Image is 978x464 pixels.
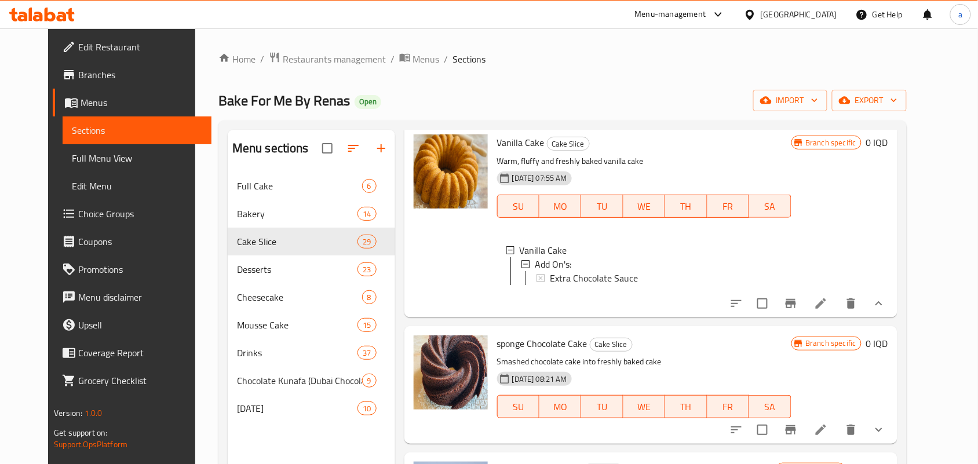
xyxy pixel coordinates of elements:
span: 10 [358,403,375,414]
nav: breadcrumb [218,52,907,67]
span: Full Cake [237,179,362,193]
button: Branch-specific-item [777,416,805,444]
span: SU [502,198,535,215]
a: Coupons [53,228,211,255]
span: Open [355,97,381,107]
span: Select all sections [315,136,340,160]
button: SU [497,395,539,418]
button: Branch-specific-item [777,290,805,317]
div: Mousse Cake15 [228,311,395,339]
button: WE [623,195,665,218]
button: delete [837,290,865,317]
h6: 0 IQD [866,134,888,151]
div: Desserts23 [228,255,395,283]
div: Drinks37 [228,339,395,367]
button: import [753,90,827,111]
span: SA [754,198,786,215]
button: delete [837,416,865,444]
span: Edit Restaurant [78,40,202,54]
div: Bakery14 [228,200,395,228]
div: Ramadan [237,401,358,415]
button: SU [497,195,539,218]
div: Mousse Cake [237,318,358,332]
button: TU [581,195,623,218]
a: Grocery Checklist [53,367,211,394]
span: MO [544,399,576,415]
div: Chocolate Kunafa (Dubai Chocolate)9 [228,367,395,394]
span: 23 [358,264,375,275]
span: Sections [72,123,202,137]
svg: Show Choices [872,297,886,310]
a: Full Menu View [63,144,211,172]
button: SA [749,395,791,418]
span: 37 [358,348,375,359]
button: TH [665,395,707,418]
span: TH [670,198,702,215]
span: [DATE] 08:21 AM [508,374,572,385]
div: items [362,290,377,304]
span: TU [586,399,618,415]
nav: Menu sections [228,167,395,427]
a: Support.OpsPlatform [54,437,127,452]
a: Branches [53,61,211,89]
span: Choice Groups [78,207,202,221]
li: / [260,52,264,66]
button: TU [581,395,623,418]
div: items [357,235,376,249]
span: 14 [358,209,375,220]
div: items [357,262,376,276]
span: Drinks [237,346,358,360]
li: / [391,52,395,66]
a: Choice Groups [53,200,211,228]
span: 6 [363,181,376,192]
button: MO [539,195,581,218]
a: Sections [63,116,211,144]
span: Cake Slice [548,137,589,151]
div: Desserts [237,262,358,276]
span: Upsell [78,318,202,332]
button: show more [865,290,893,317]
span: Bakery [237,207,358,221]
a: Menus [399,52,440,67]
span: Chocolate Kunafa (Dubai Chocolate) [237,374,362,388]
div: Cake Slice [590,338,633,352]
span: [DATE] [237,401,358,415]
img: sponge Chocolate Cake [414,335,488,410]
span: SU [502,399,535,415]
a: Promotions [53,255,211,283]
button: TH [665,195,707,218]
span: TH [670,399,702,415]
span: MO [544,198,576,215]
h6: 0 IQD [866,335,888,352]
button: FR [707,195,749,218]
button: Add section [367,134,395,162]
span: Sections [453,52,486,66]
button: FR [707,395,749,418]
span: export [841,93,897,108]
button: sort-choices [722,290,750,317]
span: Menus [81,96,202,109]
span: Branches [78,68,202,82]
span: Cake Slice [590,338,632,351]
span: Select to update [750,291,775,316]
button: show more [865,416,893,444]
span: WE [628,399,660,415]
span: Extra Chocolate Sauce [550,271,638,285]
span: 1.0.0 [85,405,103,421]
p: Warm, fluffy and freshly baked vanilla cake [497,154,791,169]
span: Bake For Me By Renas [218,87,350,114]
button: MO [539,395,581,418]
div: [DATE]10 [228,394,395,422]
span: sponge Chocolate Cake [497,335,587,352]
div: Cake Slice [547,137,590,151]
span: Vanilla Cake [520,243,567,257]
span: Cake Slice [237,235,358,249]
span: 9 [363,375,376,386]
a: Edit Menu [63,172,211,200]
span: Restaurants management [283,52,386,66]
span: Cheesecake [237,290,362,304]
